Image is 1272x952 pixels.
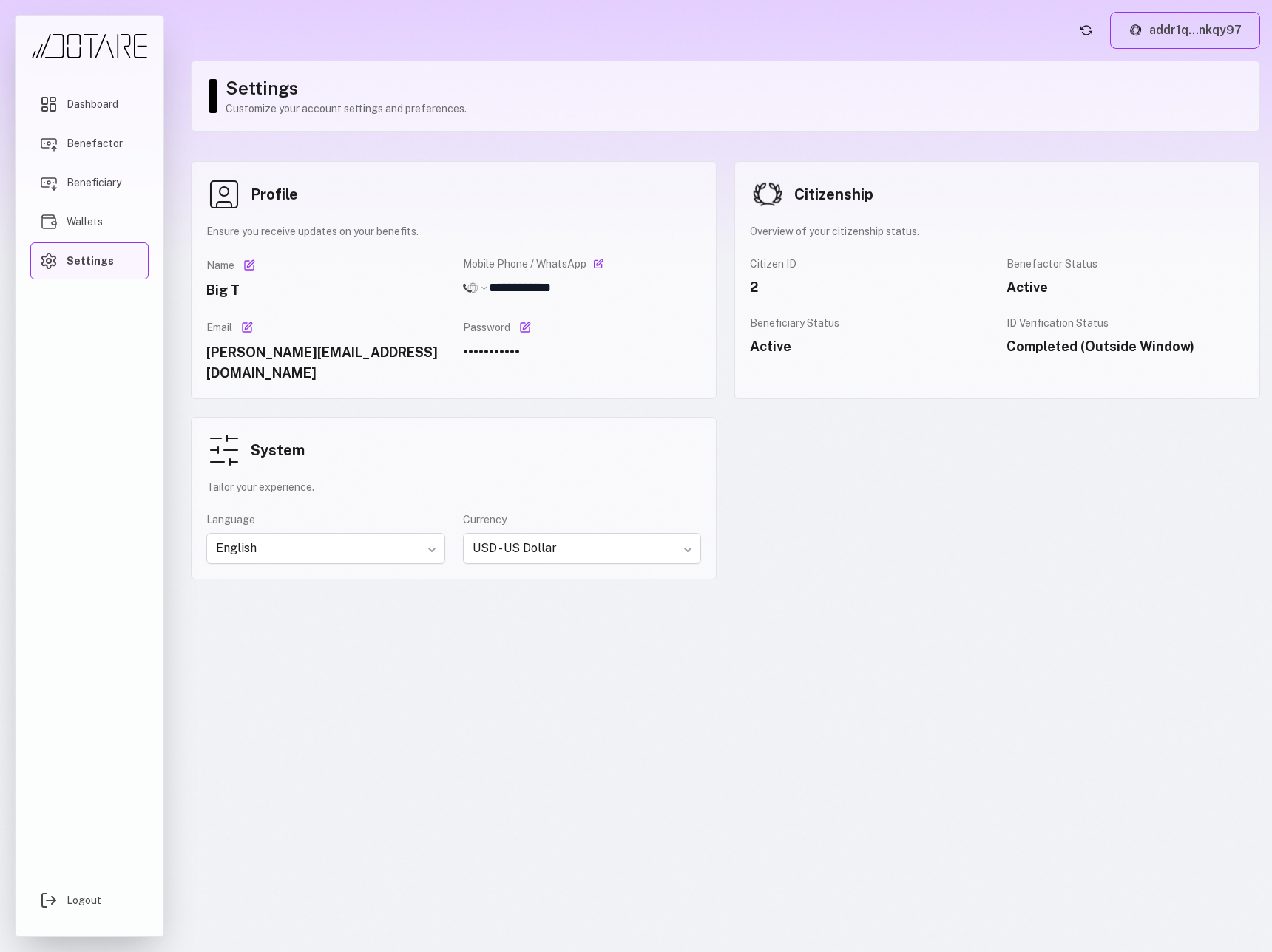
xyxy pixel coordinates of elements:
[67,214,103,229] span: Wallets
[463,512,702,527] label: Currency
[1007,256,1245,271] label: Benefactor Status
[67,136,123,151] span: Benefactor
[40,174,58,191] img: Beneficiary
[794,184,873,205] h2: Citizenship
[240,256,258,274] button: Edit
[30,33,149,59] img: Dotare Logo
[251,184,298,205] h2: Profile
[463,320,510,335] label: Password
[1007,316,1109,330] label: ID Verification Status
[206,320,232,335] label: Email
[226,101,1245,116] p: Customize your account settings and preferences.
[473,540,692,557] span: USD - US Dollar
[516,319,534,336] button: Edit
[206,258,234,273] label: Name
[40,135,58,152] img: Benefactor
[750,177,785,212] img: Laurel
[67,254,114,268] span: Settings
[1007,277,1245,298] div: Active
[463,256,586,271] label: Mobile Phone / WhatsApp
[1129,23,1143,38] img: Lace logo
[206,480,701,494] p: Tailor your experience.
[1007,336,1245,357] div: Completed (Outside Window)
[463,533,702,564] button: USD - US Dollar
[206,342,445,384] div: [PERSON_NAME][EMAIL_ADDRESS][DOMAIN_NAME]
[750,277,989,298] div: 2
[750,336,989,357] div: Active
[251,440,305,460] h2: System
[206,533,445,564] button: English
[1110,12,1260,49] button: addr1q...nkqy97
[206,177,242,212] img: Profile
[206,432,242,468] img: System
[750,224,1245,239] p: Overview of your citizenship status.
[206,224,701,239] p: Ensure you receive updates on your benefits.
[216,540,436,557] span: English
[463,342,702,363] div: •••••••••••
[67,97,118,112] span: Dashboard
[206,512,445,527] label: Language
[226,76,1245,100] h1: Settings
[40,213,58,231] img: Wallets
[1075,18,1098,42] button: Refresh account status
[67,893,101,908] span: Logout
[750,316,989,330] label: Beneficiary Status
[750,256,989,271] label: Citizen ID
[238,319,256,336] button: Edit
[206,280,445,301] div: Big T
[67,175,121,190] span: Beneficiary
